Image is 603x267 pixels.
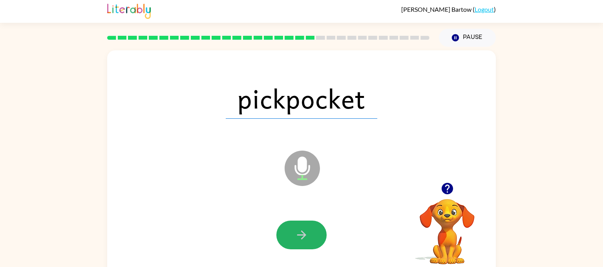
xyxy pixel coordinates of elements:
[401,6,473,13] span: [PERSON_NAME] Bartow
[439,29,496,47] button: Pause
[401,6,496,13] div: ( )
[107,2,151,19] img: Literably
[226,78,377,119] span: pickpocket
[475,6,494,13] a: Logout
[408,187,486,265] video: Your browser must support playing .mp4 files to use Literably. Please try using another browser.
